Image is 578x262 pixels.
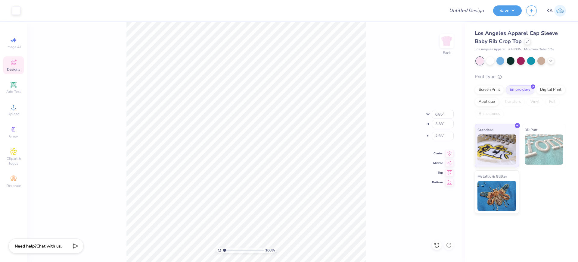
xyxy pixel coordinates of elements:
[545,97,559,106] div: Foil
[525,134,564,165] img: 3D Puff
[527,97,543,106] div: Vinyl
[477,173,507,179] span: Metallic & Glitter
[441,35,453,47] img: Back
[265,248,275,253] span: 100 %
[493,5,522,16] button: Save
[477,127,493,133] span: Standard
[506,85,534,94] div: Embroidery
[432,180,443,185] span: Bottom
[475,97,499,106] div: Applique
[477,181,516,211] img: Metallic & Glitter
[554,5,566,17] img: Kate Agsalon
[501,97,525,106] div: Transfers
[6,89,21,94] span: Add Text
[475,30,558,45] span: Los Angeles Apparel Cap Sleeve Baby Rib Crop Top
[508,47,521,52] span: # 43035
[475,85,504,94] div: Screen Print
[525,127,537,133] span: 3D Puff
[36,243,62,249] span: Chat with us.
[536,85,565,94] div: Digital Print
[475,109,504,118] div: Rhinestones
[8,112,20,116] span: Upload
[432,151,443,156] span: Center
[524,47,554,52] span: Minimum Order: 12 +
[432,161,443,165] span: Middle
[444,5,489,17] input: Untitled Design
[546,7,553,14] span: KA
[7,45,21,49] span: Image AI
[15,243,36,249] strong: Need help?
[475,73,566,80] div: Print Type
[6,183,21,188] span: Decorate
[432,171,443,175] span: Top
[7,67,20,72] span: Designs
[3,156,24,166] span: Clipart & logos
[9,134,18,139] span: Greek
[475,47,505,52] span: Los Angeles Apparel
[546,5,566,17] a: KA
[477,134,516,165] img: Standard
[443,50,451,55] div: Back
